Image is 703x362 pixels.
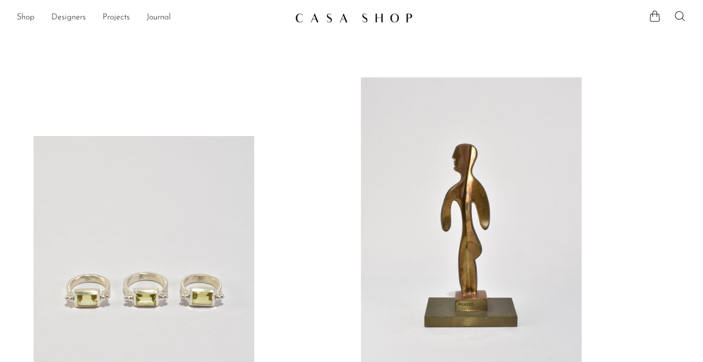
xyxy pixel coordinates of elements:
nav: Desktop navigation [17,9,287,27]
a: Designers [51,11,86,25]
a: Journal [146,11,171,25]
ul: NEW HEADER MENU [17,9,287,27]
a: Shop [17,11,35,25]
a: Projects [103,11,130,25]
